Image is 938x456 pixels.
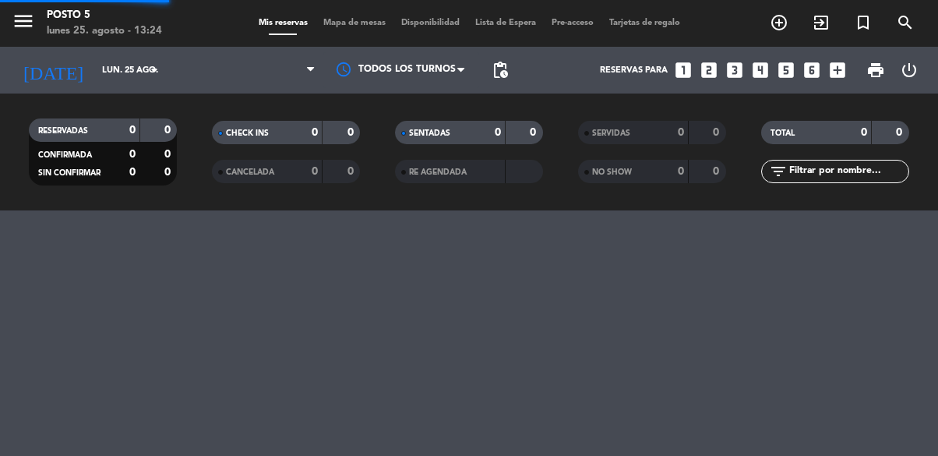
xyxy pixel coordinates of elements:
strong: 0 [896,127,905,138]
strong: 0 [495,127,501,138]
span: TOTAL [770,129,795,137]
strong: 0 [347,127,357,138]
span: RE AGENDADA [409,168,467,176]
i: filter_list [769,162,788,181]
span: NO SHOW [592,168,632,176]
span: SENTADAS [409,129,450,137]
span: Pre-acceso [544,19,601,27]
input: Filtrar por nombre... [788,163,908,180]
span: print [866,61,885,80]
strong: 0 [530,127,539,138]
strong: 0 [678,127,684,138]
span: CANCELADA [226,168,274,176]
strong: 0 [164,167,174,178]
div: Posto 5 [47,8,162,23]
strong: 0 [312,127,318,138]
strong: 0 [861,127,867,138]
span: Tarjetas de regalo [601,19,688,27]
i: add_box [827,60,848,80]
div: LOG OUT [893,47,926,94]
i: turned_in_not [854,13,873,32]
strong: 0 [129,125,136,136]
span: Mis reservas [251,19,316,27]
span: Disponibilidad [393,19,467,27]
strong: 0 [312,166,318,177]
strong: 0 [713,127,722,138]
span: Reservas para [600,65,668,76]
strong: 0 [678,166,684,177]
i: menu [12,9,35,33]
strong: 0 [713,166,722,177]
span: SERVIDAS [592,129,630,137]
i: exit_to_app [812,13,830,32]
i: search [896,13,915,32]
i: looks_4 [750,60,770,80]
strong: 0 [347,166,357,177]
strong: 0 [164,125,174,136]
i: looks_3 [725,60,745,80]
span: Lista de Espera [467,19,544,27]
button: menu [12,9,35,38]
span: SIN CONFIRMAR [38,169,100,177]
i: looks_two [699,60,719,80]
i: looks_5 [776,60,796,80]
span: CONFIRMADA [38,151,92,159]
i: power_settings_new [900,61,919,80]
span: RESERVADAS [38,127,88,135]
span: pending_actions [491,61,510,80]
strong: 0 [129,167,136,178]
i: looks_one [673,60,693,80]
i: arrow_drop_down [145,61,164,80]
i: looks_6 [802,60,822,80]
strong: 0 [164,149,174,160]
strong: 0 [129,149,136,160]
span: Mapa de mesas [316,19,393,27]
span: CHECK INS [226,129,269,137]
div: lunes 25. agosto - 13:24 [47,23,162,39]
i: add_circle_outline [770,13,788,32]
i: [DATE] [12,53,94,87]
